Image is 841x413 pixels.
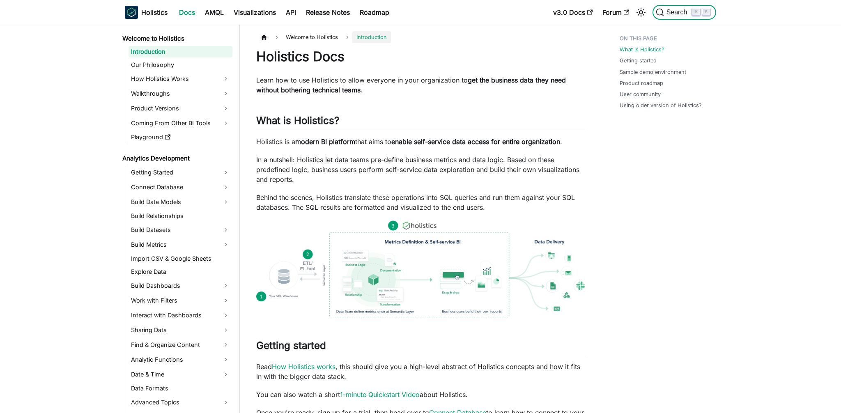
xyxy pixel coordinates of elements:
h2: What is Holistics? [256,115,587,130]
a: Build Relationships [129,210,232,222]
a: Product roadmap [620,79,663,87]
a: Analytic Functions [129,353,232,366]
h2: Getting started [256,340,587,355]
a: Date & Time [129,368,232,381]
a: AMQL [200,6,229,19]
a: User community [620,90,661,98]
a: How Holistics works [272,363,335,371]
strong: enable self-service data access for entire organization [391,138,560,146]
a: Data Formats [129,383,232,394]
a: Build Datasets [129,223,232,236]
img: How Holistics fits in your Data Stack [256,220,587,317]
a: API [281,6,301,19]
a: How Holistics Works [129,72,232,85]
a: v3.0 Docs [548,6,597,19]
a: Getting started [620,57,657,64]
a: Using older version of Holistics? [620,101,702,109]
a: Walkthroughs [129,87,232,100]
a: Home page [256,31,272,43]
a: Playground [129,131,232,143]
kbd: ⌘ [692,8,700,16]
strong: modern BI platform [295,138,355,146]
span: Introduction [352,31,391,43]
a: HolisticsHolistics [125,6,168,19]
a: Forum [597,6,634,19]
a: What is Holistics? [620,46,664,53]
a: Interact with Dashboards [129,309,232,322]
a: 1-minute Quickstart Video [340,390,420,399]
p: You can also watch a short about Holistics. [256,390,587,399]
a: Explore Data [129,266,232,278]
b: Holistics [141,7,168,17]
nav: Docs sidebar [117,25,240,413]
a: Roadmap [355,6,394,19]
button: Switch between dark and light mode (currently light mode) [634,6,648,19]
img: Holistics [125,6,138,19]
a: Build Dashboards [129,279,232,292]
button: Search (Command+K) [653,5,716,20]
a: Build Data Models [129,195,232,209]
a: Getting Started [129,166,232,179]
kbd: K [702,8,710,16]
p: Holistics is a that aims to . [256,137,587,147]
a: Release Notes [301,6,355,19]
a: Docs [174,6,200,19]
nav: Breadcrumbs [256,31,587,43]
span: Welcome to Holistics [282,31,342,43]
a: Connect Database [129,181,232,194]
a: Work with Filters [129,294,232,307]
p: In a nutshell: Holistics let data teams pre-define business metrics and data logic. Based on thes... [256,155,587,184]
a: Advanced Topics [129,396,232,409]
a: Introduction [129,46,232,57]
span: Search [664,9,692,16]
p: Learn how to use Holistics to allow everyone in your organization to . [256,75,587,95]
a: Visualizations [229,6,281,19]
a: Welcome to Holistics [120,33,232,44]
h1: Holistics Docs [256,48,587,65]
a: Build Metrics [129,238,232,251]
a: Coming From Other BI Tools [129,117,232,130]
p: Behind the scenes, Holistics translate these operations into SQL queries and run them against you... [256,193,587,212]
a: Sharing Data [129,324,232,337]
p: Read , this should give you a high-level abstract of Holistics concepts and how it fits in with t... [256,362,587,381]
a: Product Versions [129,102,232,115]
a: Import CSV & Google Sheets [129,253,232,264]
a: Sample demo environment [620,68,686,76]
a: Analytics Development [120,153,232,164]
a: Find & Organize Content [129,338,232,351]
a: Our Philosophy [129,59,232,71]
